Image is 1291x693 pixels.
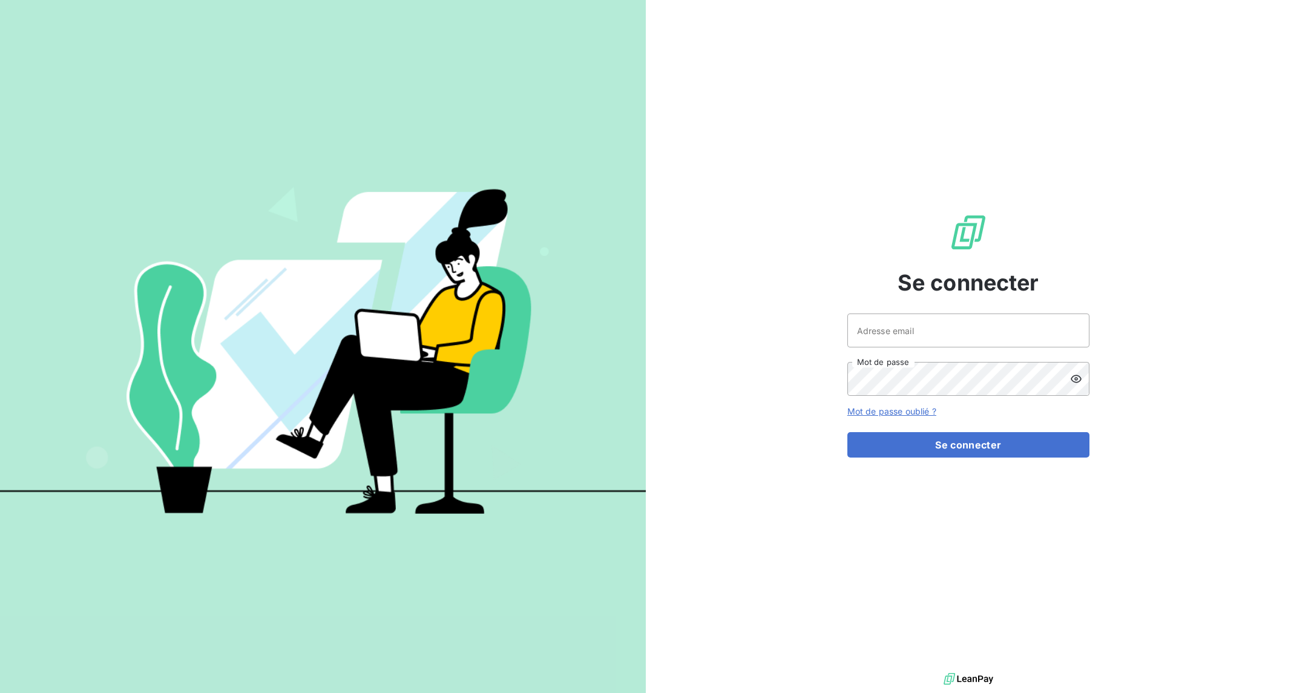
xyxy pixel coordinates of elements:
[944,670,993,688] img: logo
[847,432,1089,458] button: Se connecter
[847,406,936,416] a: Mot de passe oublié ?
[847,314,1089,347] input: placeholder
[898,266,1039,299] span: Se connecter
[949,213,988,252] img: Logo LeanPay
